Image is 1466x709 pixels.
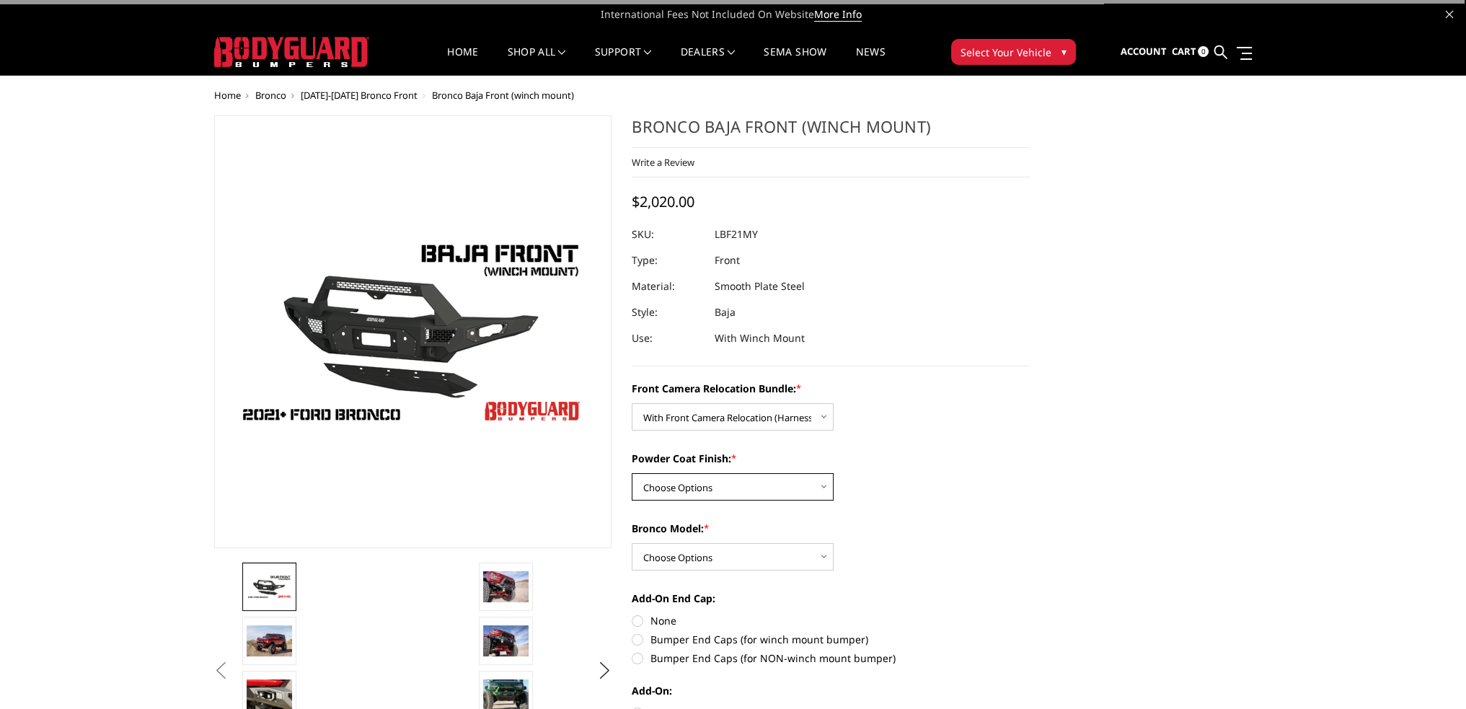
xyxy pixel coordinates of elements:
[764,47,826,75] a: SEMA Show
[1394,640,1466,709] iframe: Chat Widget
[508,47,566,75] a: shop all
[1061,44,1067,59] span: ▾
[1171,45,1196,58] span: Cart
[632,273,704,299] dt: Material:
[255,89,286,102] a: Bronco
[1120,32,1166,71] a: Account
[632,632,1030,647] label: Bumper End Caps (for winch mount bumper)
[301,89,418,102] a: [DATE]-[DATE] Bronco Front
[632,591,1030,606] label: Add-On End Cap:
[632,115,1030,148] h1: Bronco Baja Front (winch mount)
[632,381,1030,396] label: Front Camera Relocation Bundle:
[593,660,615,682] button: Next
[632,221,704,247] dt: SKU:
[715,325,805,351] dd: With Winch Mount
[1198,46,1209,57] span: 0
[632,683,1030,698] label: Add-On:
[483,625,529,656] img: Bronco Baja Front (winch mount)
[632,156,694,169] a: Write a Review
[214,115,612,548] a: Bodyguard Ford Bronco
[855,47,885,75] a: News
[961,45,1051,60] span: Select Your Vehicle
[632,325,704,351] dt: Use:
[632,247,704,273] dt: Type:
[247,625,292,656] img: Bronco Baja Front (winch mount)
[681,47,736,75] a: Dealers
[715,273,805,299] dd: Smooth Plate Steel
[715,299,736,325] dd: Baja
[1120,45,1166,58] span: Account
[632,613,1030,628] label: None
[632,521,1030,536] label: Bronco Model:
[214,89,241,102] a: Home
[214,37,369,67] img: BODYGUARD BUMPERS
[432,89,574,102] span: Bronco Baja Front (winch mount)
[632,299,704,325] dt: Style:
[632,451,1030,466] label: Powder Coat Finish:
[447,47,478,75] a: Home
[814,7,862,22] a: More Info
[632,651,1030,666] label: Bumper End Caps (for NON-winch mount bumper)
[595,47,652,75] a: Support
[715,247,740,273] dd: Front
[715,221,758,247] dd: LBF21MY
[1171,32,1209,71] a: Cart 0
[483,571,529,602] img: Bronco Baja Front (winch mount)
[211,660,232,682] button: Previous
[247,574,292,599] img: Bodyguard Ford Bronco
[632,192,694,211] span: $2,020.00
[951,39,1076,65] button: Select Your Vehicle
